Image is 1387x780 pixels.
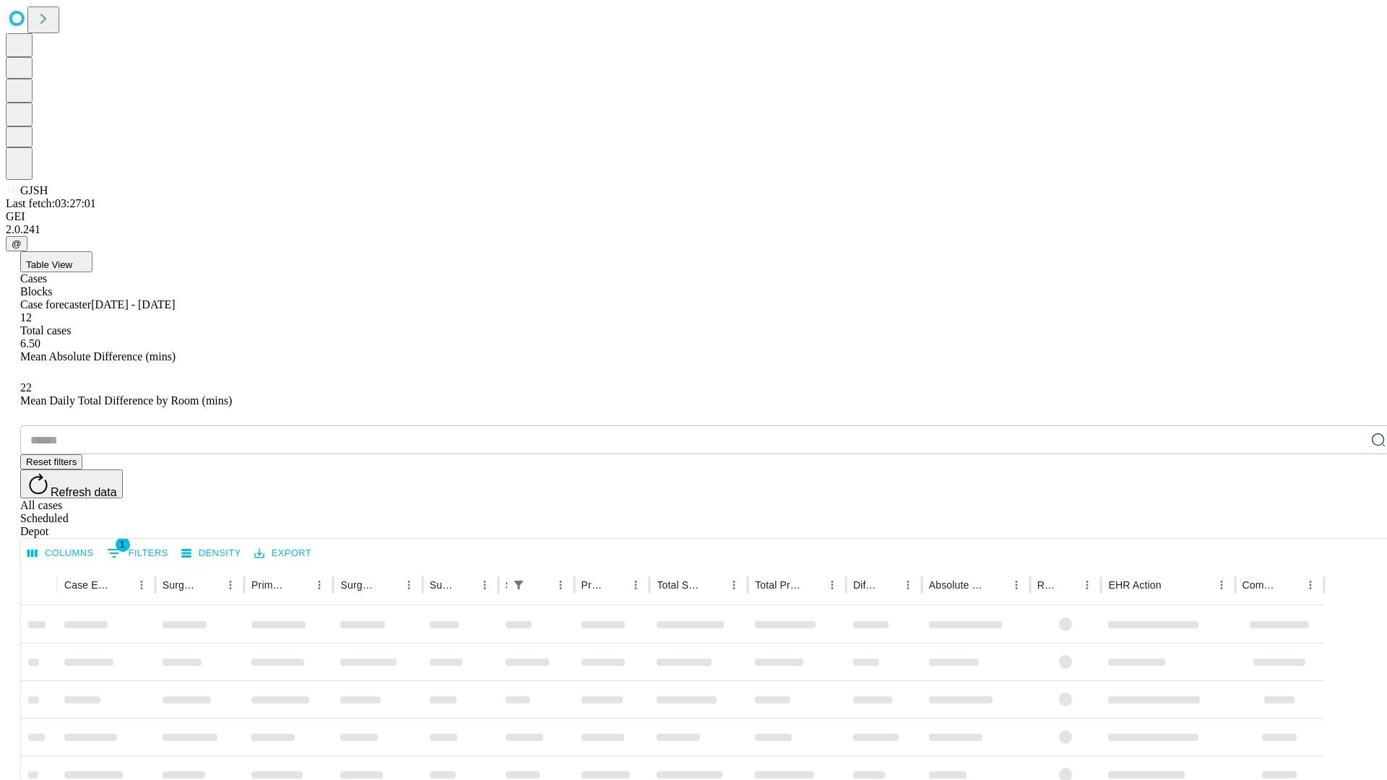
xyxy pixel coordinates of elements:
span: Refresh data [51,486,117,498]
div: Surgery Name [340,579,376,591]
button: Show filters [509,575,529,595]
span: 6.50 [20,337,40,350]
button: Menu [626,575,646,595]
button: Menu [898,575,918,595]
button: Menu [309,575,329,595]
div: Resolved in EHR [1037,579,1056,591]
button: Menu [131,575,152,595]
button: Menu [724,575,744,595]
button: Table View [20,251,92,272]
span: Case forecaster [20,298,91,311]
button: Sort [605,575,626,595]
span: GJSH [20,184,48,196]
span: 22 [20,381,32,394]
button: Menu [220,575,241,595]
div: Absolute Difference [929,579,985,591]
div: Difference [853,579,876,591]
span: Reset filters [26,456,77,467]
span: 12 [20,311,32,324]
div: Case Epic Id [64,579,110,591]
span: Mean Absolute Difference (mins) [20,350,176,363]
div: Surgeon Name [163,579,199,591]
button: Menu [1300,575,1321,595]
button: Show filters [103,542,172,565]
div: Total Predicted Duration [755,579,800,591]
span: Mean Daily Total Difference by Room (mins) [20,394,232,407]
span: Table View [26,259,72,270]
button: Menu [550,575,571,595]
button: Menu [475,575,495,595]
span: [DATE] - [DATE] [91,298,175,311]
button: Menu [399,575,419,595]
button: Sort [530,575,550,595]
button: Sort [454,575,475,595]
div: Scheduled In Room Duration [506,579,507,591]
button: Sort [1057,575,1077,595]
button: Menu [1006,575,1027,595]
button: Sort [878,575,898,595]
button: @ [6,236,27,251]
button: Menu [1077,575,1097,595]
button: Sort [1163,575,1183,595]
span: Total cases [20,324,71,337]
div: Total Scheduled Duration [657,579,702,591]
button: Menu [822,575,842,595]
button: Select columns [24,542,98,565]
button: Sort [200,575,220,595]
button: Sort [111,575,131,595]
div: 2.0.241 [6,223,1381,236]
button: Export [251,542,315,565]
div: Comments [1243,579,1279,591]
div: 1 active filter [509,575,529,595]
button: Sort [704,575,724,595]
span: @ [12,238,22,249]
button: Sort [1280,575,1300,595]
button: Menu [1211,575,1232,595]
div: GEI [6,210,1381,223]
div: Surgery Date [430,579,453,591]
button: Sort [802,575,822,595]
button: Density [178,542,245,565]
button: Sort [379,575,399,595]
div: Predicted In Room Duration [582,579,605,591]
button: Sort [986,575,1006,595]
span: Last fetch: 03:27:01 [6,197,96,209]
button: Reset filters [20,454,82,469]
span: 1 [116,537,130,552]
div: EHR Action [1108,579,1161,591]
button: Refresh data [20,469,123,498]
div: Primary Service [251,579,288,591]
button: Sort [289,575,309,595]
